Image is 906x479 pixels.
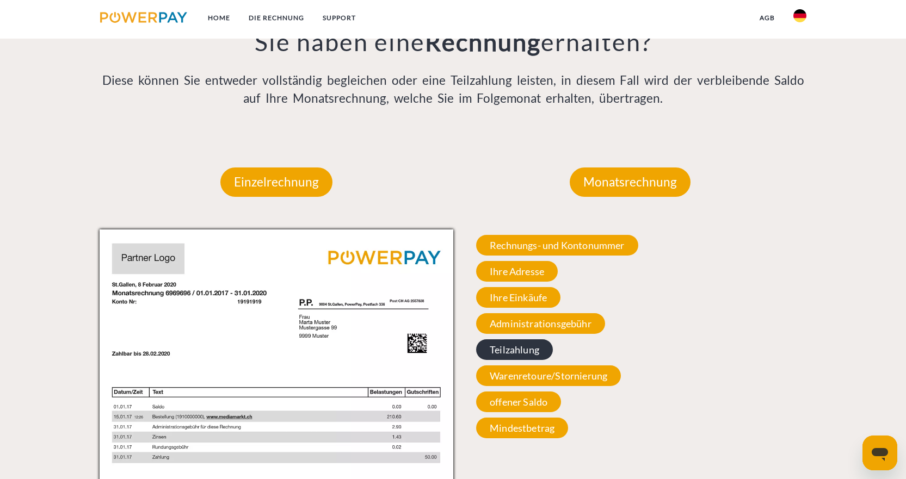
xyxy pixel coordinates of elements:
span: Administrationsgebühr [476,313,605,334]
p: Monatsrechnung [570,167,691,197]
h3: Sie haben eine erhalten? [100,27,807,57]
a: DIE RECHNUNG [239,8,313,28]
span: Warenretoure/Stornierung [476,365,621,386]
img: logo-powerpay.svg [100,12,188,23]
iframe: Schaltfläche zum Öffnen des Messaging-Fensters [862,436,897,470]
a: Home [199,8,239,28]
p: Diese können Sie entweder vollständig begleichen oder eine Teilzahlung leisten, in diesem Fall wi... [100,71,807,108]
span: Teilzahlung [476,339,553,360]
a: agb [750,8,784,28]
b: Rechnung [425,27,541,57]
a: SUPPORT [313,8,365,28]
img: de [793,9,806,22]
span: offener Saldo [476,391,561,412]
span: Rechnungs- und Kontonummer [476,235,638,256]
span: Ihre Adresse [476,261,558,282]
span: Mindestbetrag [476,418,568,438]
span: Ihre Einkäufe [476,287,560,308]
p: Einzelrechnung [220,167,332,197]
